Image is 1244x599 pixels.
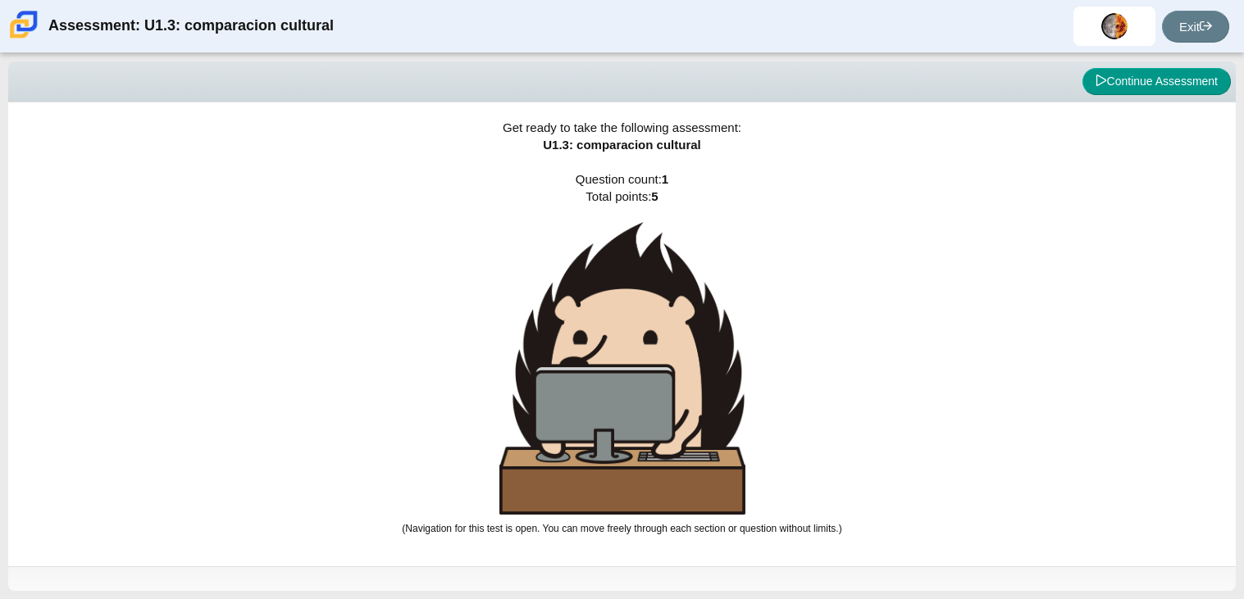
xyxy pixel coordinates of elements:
span: Get ready to take the following assessment: [503,120,741,134]
img: hedgehog-behind-computer-large.png [499,222,745,515]
img: Carmen School of Science & Technology [7,7,41,42]
small: (Navigation for this test is open. You can move freely through each section or question without l... [402,523,841,534]
div: Assessment: U1.3: comparacion cultural [48,7,334,46]
span: U1.3: comparacion cultural [543,138,701,152]
b: 5 [651,189,658,203]
a: Exit [1162,11,1229,43]
a: Carmen School of Science & Technology [7,30,41,44]
b: 1 [662,172,668,186]
span: Question count: Total points: [402,172,841,534]
button: Continue Assessment [1082,68,1231,96]
img: erick.aguilera-per.Ar2lp4 [1101,13,1128,39]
